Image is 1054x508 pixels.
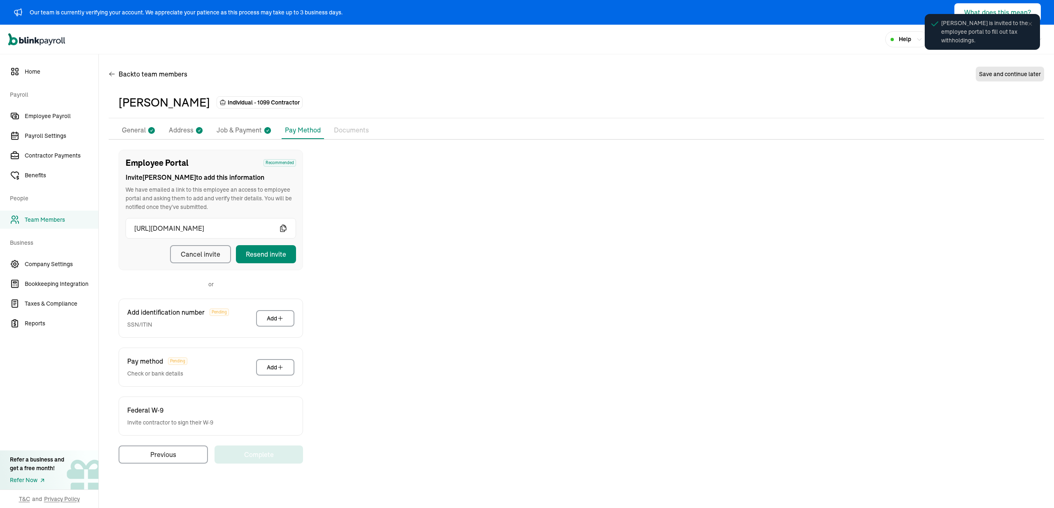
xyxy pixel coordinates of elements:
button: Add [256,310,294,327]
div: Refer a business and get a free month! [10,455,64,473]
p: Pay Method [285,125,321,135]
span: Pay method [127,356,163,366]
span: [URL][DOMAIN_NAME] [134,223,279,233]
span: We have emailed a link to this employee an access to employee portal and asking them to add and v... [126,186,296,211]
span: to team members [134,69,187,79]
span: Payroll Settings [25,132,98,140]
span: Employee Portal [126,157,189,169]
p: Documents [334,125,369,136]
p: Address [169,125,194,136]
button: Previous [119,445,208,464]
span: Team Members [25,216,98,224]
span: Pending [168,357,187,365]
button: Resend invite [236,245,296,263]
span: Payroll [10,82,93,105]
iframe: Chat Widget [1013,469,1054,508]
div: [PERSON_NAME] [119,94,210,111]
div: Our team is currently verifying your account. We appreciate your patience as this process may tak... [30,8,343,17]
nav: Global [8,28,65,51]
div: Add [267,363,284,371]
span: Invite contractor to sign their W-9 [127,418,213,427]
span: Back [119,69,187,79]
p: or [208,280,214,289]
span: Benefits [25,171,98,180]
button: Save and continue later [976,67,1044,81]
span: Invite [PERSON_NAME] to add this information [126,172,296,182]
span: Employee Payroll [25,112,98,121]
span: Pending [210,309,229,316]
span: Add identification number [127,307,205,317]
span: Bookkeeping Integration [25,280,98,288]
span: Check or bank details [127,369,187,378]
span: [PERSON_NAME] is invited to the employee portal to fill out tax withholdings. [941,19,1032,45]
span: Company Settings [25,260,98,269]
span: SSN/ITIN [127,320,229,329]
span: Reports [25,319,98,328]
span: Privacy Policy [44,495,80,503]
span: Taxes & Compliance [25,299,98,308]
a: Refer Now [10,476,64,485]
div: Previous [150,450,176,459]
span: Business [10,230,93,253]
span: Home [25,67,98,76]
div: Add [267,314,284,322]
div: Cancel invite [181,249,220,259]
button: Help [885,31,928,47]
span: Help [899,35,911,44]
div: Complete [244,450,274,459]
button: Add [256,359,294,376]
span: T&C [19,495,30,503]
div: Resend invite [246,249,286,259]
span: Federal W-9 [127,405,163,415]
button: Backto team members [109,64,187,84]
p: General [122,125,146,136]
span: Contractor Payments [25,151,98,160]
button: Cancel invite [170,245,231,263]
span: Individual - 1099 Contractor [228,98,300,107]
span: Recommended [263,159,296,167]
button: What does this mean? [954,3,1041,21]
span: People [10,186,93,209]
button: Complete [215,445,303,464]
p: Job & Payment [217,125,262,136]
